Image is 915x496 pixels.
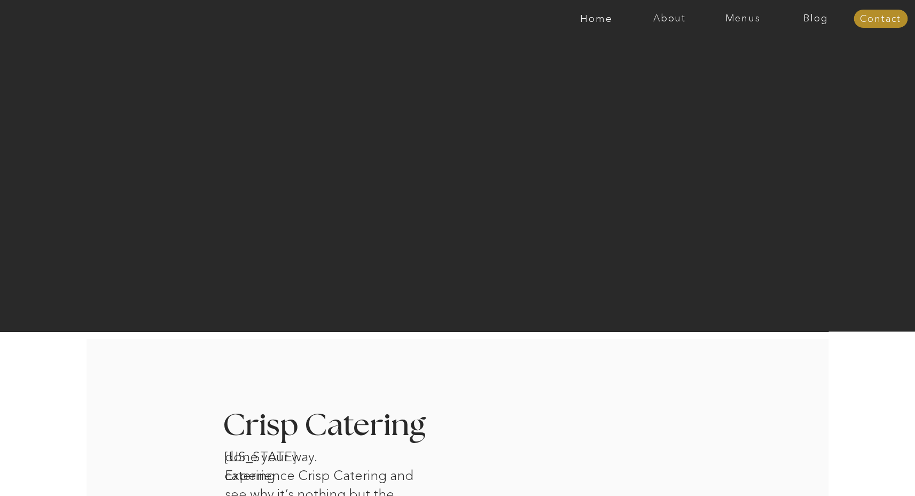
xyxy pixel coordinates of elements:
h1: [US_STATE] catering [224,447,335,461]
a: About [633,13,706,24]
a: Blog [779,13,853,24]
a: Home [560,13,633,24]
h3: Crisp Catering [223,410,453,442]
a: Menus [706,13,779,24]
iframe: podium webchat widget bubble [808,443,915,496]
a: Contact [854,14,908,25]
